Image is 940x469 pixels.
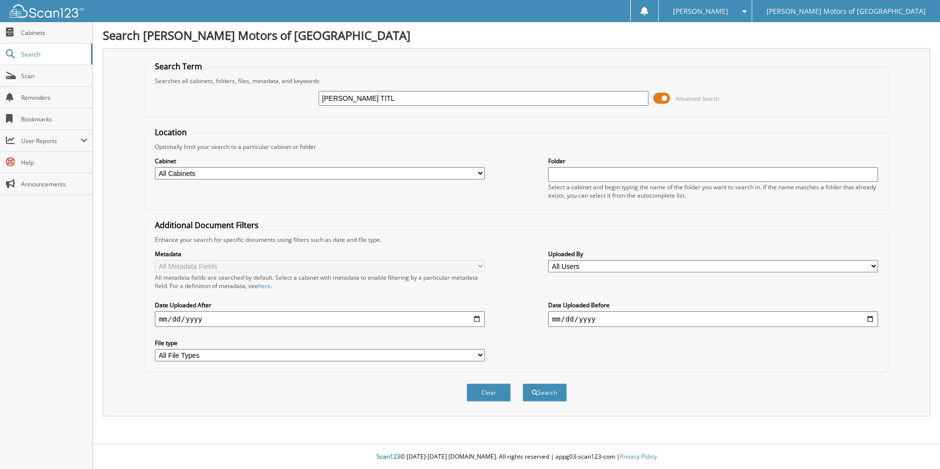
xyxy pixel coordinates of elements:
[891,422,940,469] iframe: Chat Widget
[620,452,657,461] a: Privacy Policy
[155,273,485,290] div: All metadata fields are searched by default. Select a cabinet with metadata to enable filtering b...
[21,115,88,123] span: Bookmarks
[10,4,84,18] img: scan123-logo-white.svg
[21,158,88,167] span: Help
[258,282,271,290] a: here
[21,137,81,145] span: User Reports
[21,29,88,37] span: Cabinets
[155,250,485,258] label: Metadata
[150,127,192,138] legend: Location
[21,50,86,59] span: Search
[93,445,940,469] div: © [DATE]-[DATE] [DOMAIN_NAME]. All rights reserved | appg03-scan123-com |
[150,220,264,231] legend: Additional Document Filters
[548,250,878,258] label: Uploaded By
[548,183,878,200] div: Select a cabinet and begin typing the name of the folder you want to search in. If the name match...
[150,235,883,244] div: Enhance your search for specific documents using filters such as date and file type.
[523,383,567,402] button: Search
[21,93,88,102] span: Reminders
[673,8,728,14] span: [PERSON_NAME]
[155,311,485,327] input: start
[548,301,878,309] label: Date Uploaded Before
[676,95,719,102] span: Advanced Search
[548,157,878,165] label: Folder
[377,452,400,461] span: Scan123
[766,8,926,14] span: [PERSON_NAME] Motors of [GEOGRAPHIC_DATA]
[155,339,485,347] label: File type
[21,180,88,188] span: Announcements
[150,61,207,72] legend: Search Term
[548,311,878,327] input: end
[103,27,930,43] h1: Search [PERSON_NAME] Motors of [GEOGRAPHIC_DATA]
[467,383,511,402] button: Clear
[150,143,883,151] div: Optionally limit your search to a particular cabinet or folder
[21,72,88,80] span: Scan
[155,157,485,165] label: Cabinet
[155,301,485,309] label: Date Uploaded After
[150,77,883,85] div: Searches all cabinets, folders, files, metadata, and keywords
